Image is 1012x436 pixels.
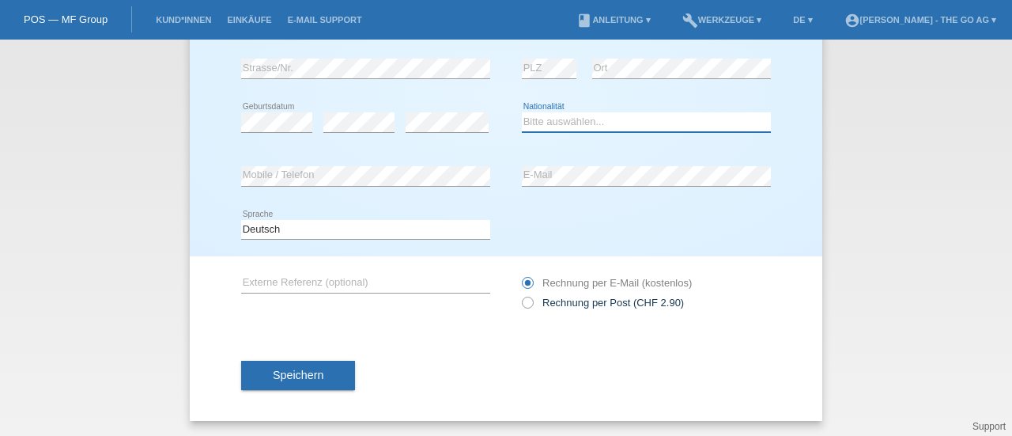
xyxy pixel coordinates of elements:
i: book [576,13,592,28]
a: Support [972,421,1006,432]
input: Rechnung per E-Mail (kostenlos) [522,277,532,297]
a: buildWerkzeuge ▾ [674,15,770,25]
input: Rechnung per Post (CHF 2.90) [522,297,532,317]
a: Einkäufe [219,15,279,25]
a: Kund*innen [148,15,219,25]
a: account_circle[PERSON_NAME] - The Go AG ▾ [836,15,1004,25]
a: POS — MF Group [24,13,108,25]
button: Speichern [241,361,355,391]
a: bookAnleitung ▾ [568,15,658,25]
span: Speichern [273,369,323,381]
i: build [682,13,698,28]
a: DE ▾ [785,15,820,25]
label: Rechnung per Post (CHF 2.90) [522,297,684,309]
i: account_circle [844,13,860,28]
label: Rechnung per E-Mail (kostenlos) [522,277,692,289]
a: E-Mail Support [280,15,370,25]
